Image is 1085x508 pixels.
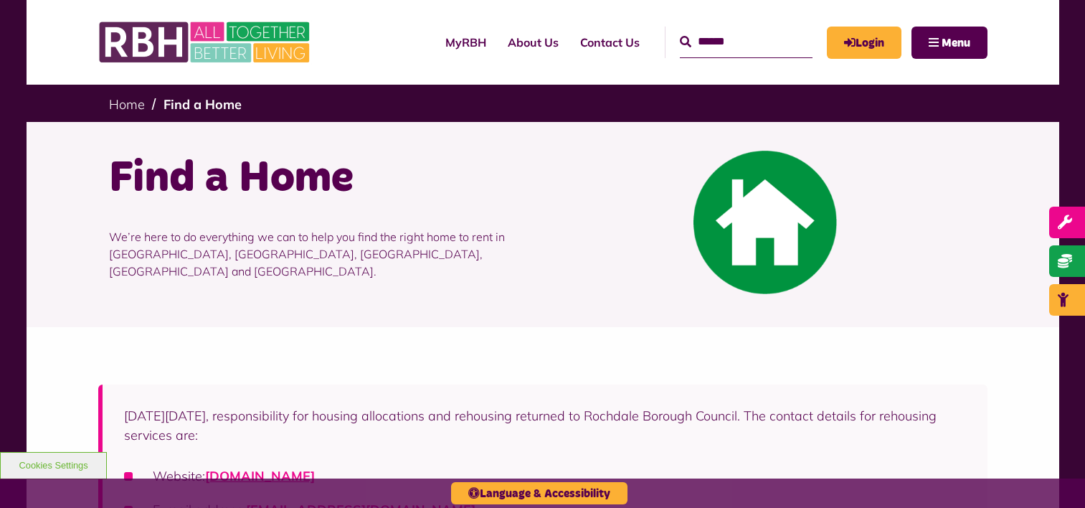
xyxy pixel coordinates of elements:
[164,96,242,113] a: Find a Home
[124,406,966,445] p: [DATE][DATE], responsibility for housing allocations and rehousing returned to Rochdale Borough C...
[827,27,901,59] a: MyRBH
[911,27,987,59] button: Navigation
[1020,443,1085,508] iframe: Netcall Web Assistant for live chat
[109,151,532,207] h1: Find a Home
[109,207,532,301] p: We’re here to do everything we can to help you find the right home to rent in [GEOGRAPHIC_DATA], ...
[205,468,315,484] a: [DOMAIN_NAME]
[497,23,569,62] a: About Us
[569,23,650,62] a: Contact Us
[109,96,145,113] a: Home
[435,23,497,62] a: MyRBH
[451,482,627,504] button: Language & Accessibility
[942,37,970,49] span: Menu
[693,151,837,294] img: Find A Home
[98,14,313,70] img: RBH
[124,466,966,486] li: Website:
